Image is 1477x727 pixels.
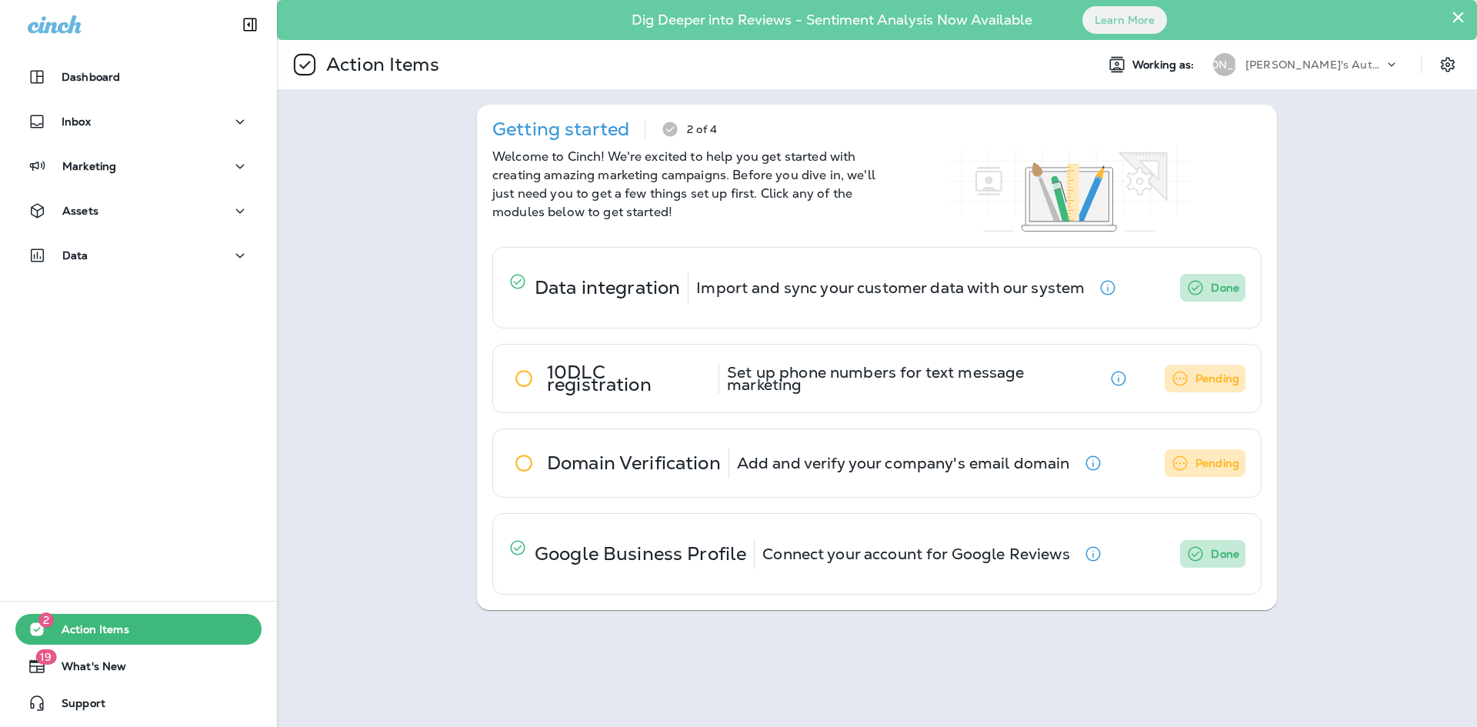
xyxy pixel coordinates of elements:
[38,612,54,628] span: 2
[1451,5,1465,29] button: Close
[727,366,1095,391] p: Set up phone numbers for text message marketing
[46,623,129,642] span: Action Items
[1082,6,1167,34] button: Learn More
[762,548,1069,560] p: Connect your account for Google Reviews
[492,123,629,135] p: Getting started
[15,106,262,137] button: Inbox
[1211,545,1239,563] p: Done
[62,71,120,83] p: Dashboard
[535,548,746,560] p: Google Business Profile
[35,649,56,665] span: 19
[15,651,262,682] button: 19What's New
[492,148,877,222] p: Welcome to Cinch! We're excited to help you get started with creating amazing marketing campaigns...
[46,697,105,715] span: Support
[320,53,439,76] p: Action Items
[1434,51,1462,78] button: Settings
[547,366,711,391] p: 10DLC registration
[547,457,721,469] p: Domain Verification
[535,282,680,294] p: Data integration
[15,62,262,92] button: Dashboard
[62,160,116,172] p: Marketing
[46,660,126,679] span: What's New
[1245,58,1384,71] p: [PERSON_NAME]'s Auto & Tire
[1195,369,1239,388] p: Pending
[1213,53,1236,76] div: [PERSON_NAME]
[15,195,262,226] button: Assets
[1132,58,1198,72] span: Working as:
[62,115,91,128] p: Inbox
[15,240,262,271] button: Data
[15,614,262,645] button: 2Action Items
[1195,454,1239,472] p: Pending
[15,688,262,719] button: Support
[696,282,1085,294] p: Import and sync your customer data with our system
[1211,278,1239,297] p: Done
[737,457,1070,469] p: Add and verify your company's email domain
[587,18,1077,22] p: Dig Deeper into Reviews - Sentiment Analysis Now Available
[228,9,272,40] button: Collapse Sidebar
[62,205,98,217] p: Assets
[15,151,262,182] button: Marketing
[62,249,88,262] p: Data
[687,123,717,135] p: 2 of 4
